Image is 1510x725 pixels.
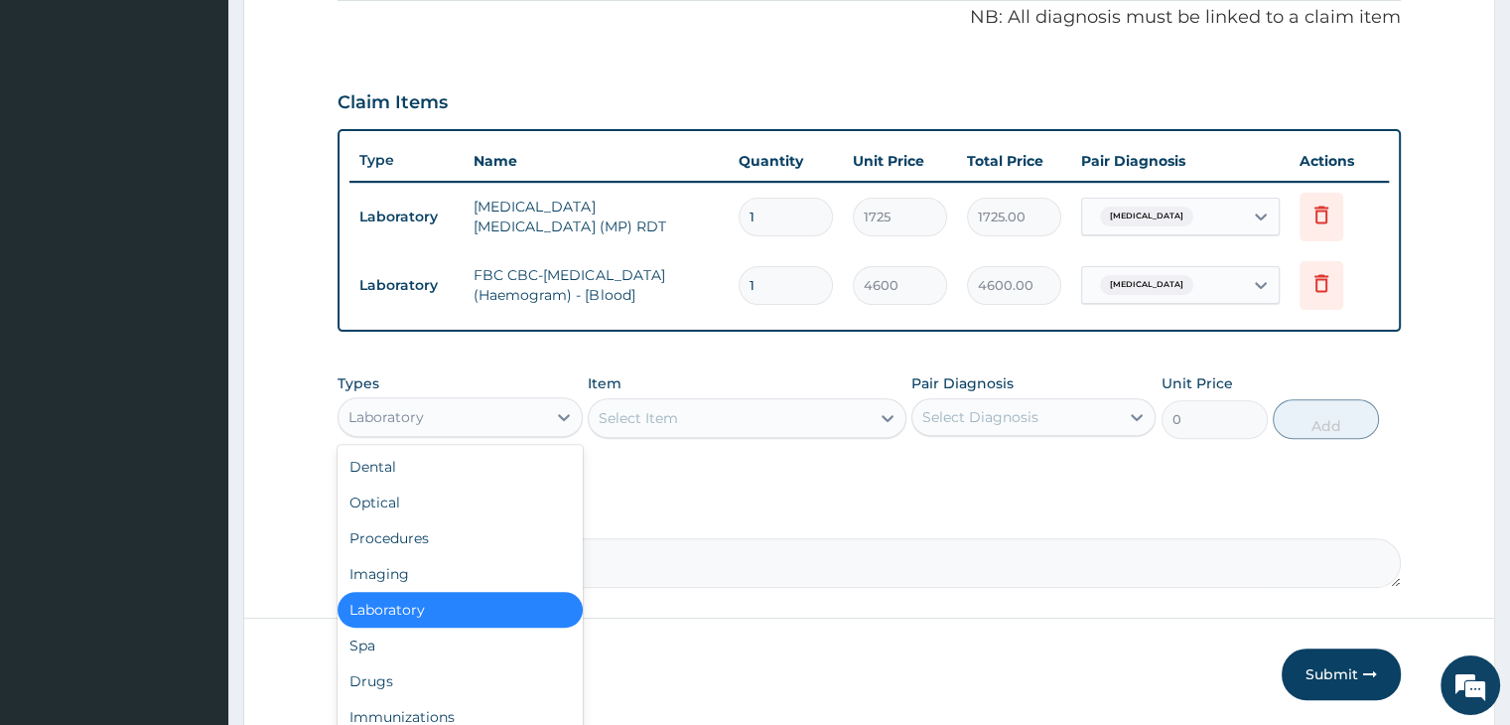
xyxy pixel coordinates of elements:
[588,373,621,393] label: Item
[843,141,957,181] th: Unit Price
[1100,275,1193,295] span: [MEDICAL_DATA]
[37,99,80,149] img: d_794563401_company_1708531726252_794563401
[957,141,1071,181] th: Total Price
[1162,373,1233,393] label: Unit Price
[1282,649,1401,700] button: Submit
[599,408,678,428] div: Select Item
[338,556,582,592] div: Imaging
[911,373,1014,393] label: Pair Diagnosis
[1100,207,1193,226] span: [MEDICAL_DATA]
[338,485,582,520] div: Optical
[338,510,1400,527] label: Comment
[103,111,334,137] div: Chat with us now
[338,5,1400,31] p: NB: All diagnosis must be linked to a claim item
[10,501,378,570] textarea: Type your message and hit 'Enter'
[348,407,424,427] div: Laboratory
[464,187,728,246] td: [MEDICAL_DATA] [MEDICAL_DATA] (MP) RDT
[338,375,379,392] label: Types
[464,255,728,315] td: FBC CBC-[MEDICAL_DATA] (Haemogram) - [Blood]
[922,407,1038,427] div: Select Diagnosis
[1273,399,1379,439] button: Add
[115,229,274,430] span: We're online!
[338,520,582,556] div: Procedures
[326,10,373,58] div: Minimize live chat window
[338,449,582,485] div: Dental
[349,142,464,179] th: Type
[1071,141,1290,181] th: Pair Diagnosis
[338,92,448,114] h3: Claim Items
[729,141,843,181] th: Quantity
[349,267,464,304] td: Laboratory
[464,141,728,181] th: Name
[338,628,582,663] div: Spa
[338,592,582,628] div: Laboratory
[1290,141,1389,181] th: Actions
[338,663,582,699] div: Drugs
[349,199,464,235] td: Laboratory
